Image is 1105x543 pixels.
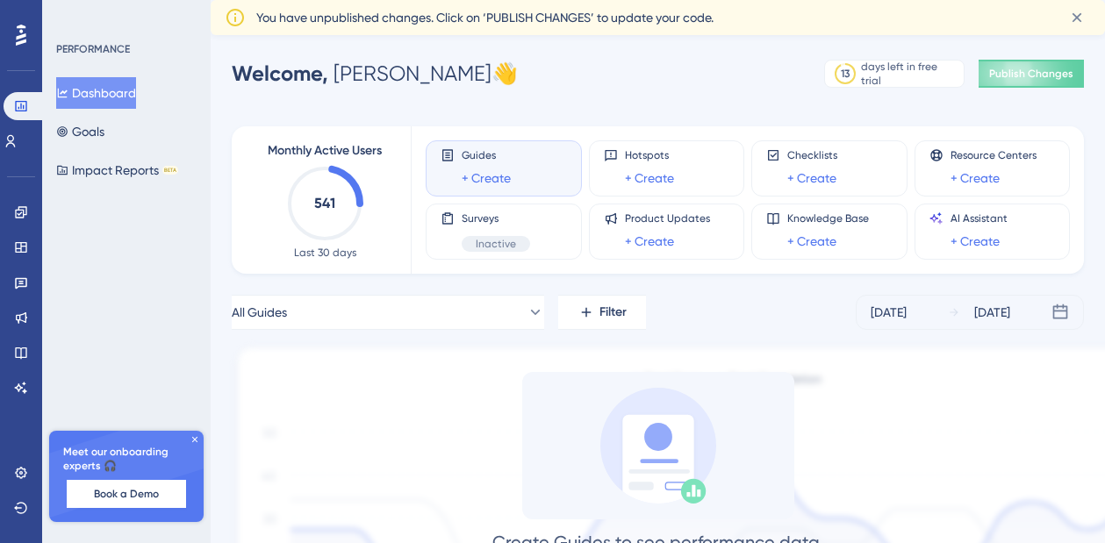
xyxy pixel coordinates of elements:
button: Impact ReportsBETA [56,154,178,186]
span: Hotspots [625,148,674,162]
span: Welcome, [232,61,328,86]
a: + Create [625,168,674,189]
a: + Create [462,168,511,189]
span: Product Updates [625,211,710,225]
span: Guides [462,148,511,162]
span: Inactive [476,237,516,251]
a: + Create [787,231,836,252]
div: [DATE] [871,302,907,323]
button: Filter [558,295,646,330]
span: Last 30 days [294,246,356,260]
span: Surveys [462,211,530,225]
span: Knowledge Base [787,211,869,225]
span: Monthly Active Users [268,140,382,161]
span: You have unpublished changes. Click on ‘PUBLISH CHANGES’ to update your code. [256,7,714,28]
span: All Guides [232,302,287,323]
div: BETA [162,166,178,175]
text: 541 [314,195,335,211]
div: days left in free trial [861,60,958,88]
span: Book a Demo [94,487,159,501]
a: + Create [951,231,1000,252]
button: All Guides [232,295,544,330]
span: Checklists [787,148,837,162]
button: Dashboard [56,77,136,109]
button: Goals [56,116,104,147]
a: + Create [787,168,836,189]
span: Meet our onboarding experts 🎧 [63,445,190,473]
span: Filter [599,302,627,323]
a: + Create [951,168,1000,189]
button: Publish Changes [979,60,1084,88]
div: PERFORMANCE [56,42,130,56]
div: 13 [841,67,850,81]
div: [DATE] [974,302,1010,323]
div: [PERSON_NAME] 👋 [232,60,518,88]
span: Resource Centers [951,148,1037,162]
button: Book a Demo [67,480,186,508]
a: + Create [625,231,674,252]
span: AI Assistant [951,211,1008,225]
